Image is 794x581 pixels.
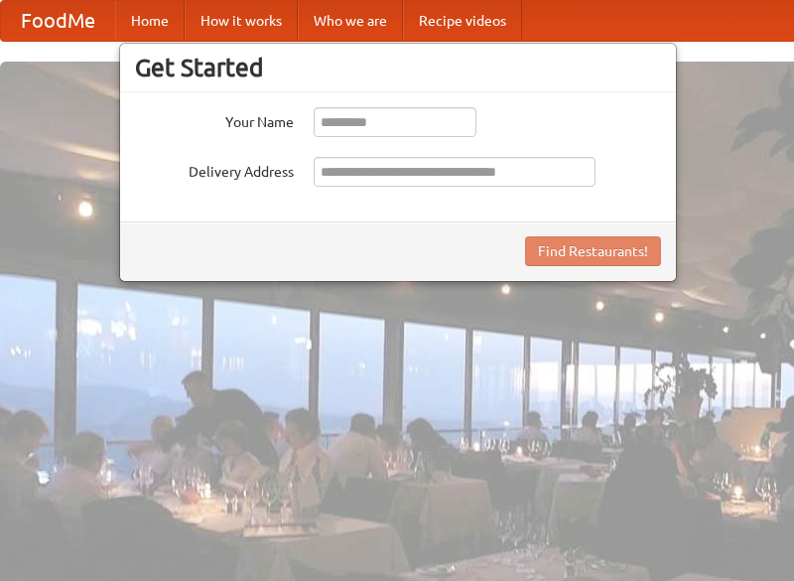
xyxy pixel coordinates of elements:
a: Home [115,1,185,41]
label: Delivery Address [135,157,294,182]
label: Your Name [135,107,294,132]
a: How it works [185,1,298,41]
h3: Get Started [135,53,661,82]
button: Find Restaurants! [525,236,661,266]
a: Recipe videos [403,1,522,41]
a: FoodMe [1,1,115,41]
a: Who we are [298,1,403,41]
